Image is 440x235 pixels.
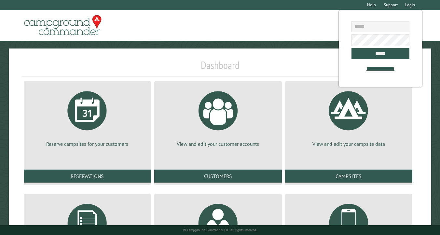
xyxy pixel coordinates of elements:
[32,86,144,147] a: Reserve campsites for your customers
[154,170,282,183] a: Customers
[162,140,274,147] p: View and edit your customer accounts
[293,140,405,147] p: View and edit your campsite data
[22,59,418,77] h1: Dashboard
[22,13,103,38] img: Campground Commander
[32,140,144,147] p: Reserve campsites for your customers
[162,86,274,147] a: View and edit your customer accounts
[183,228,257,232] small: © Campground Commander LLC. All rights reserved.
[24,170,151,183] a: Reservations
[293,86,405,147] a: View and edit your campsite data
[285,170,413,183] a: Campsites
